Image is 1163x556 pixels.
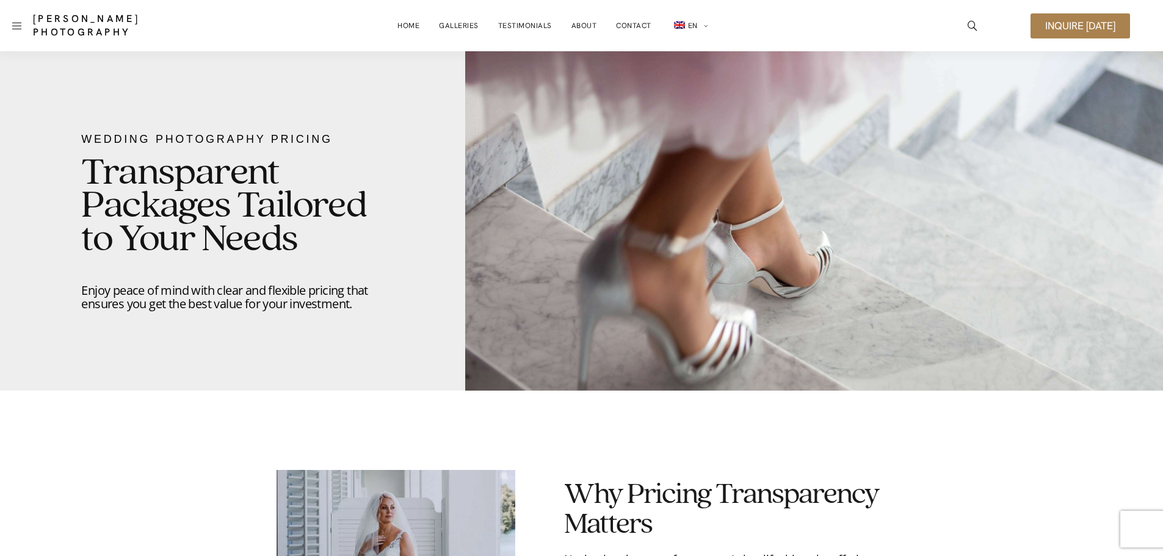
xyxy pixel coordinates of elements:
[1031,13,1130,38] a: Inquire [DATE]
[671,13,708,38] a: en_GBEN
[498,13,552,38] a: Testimonials
[688,21,698,31] span: EN
[81,284,383,311] p: Enjoy peace of mind with clear and flexible pricing that ensures you get the best value for your ...
[564,480,887,540] h2: Why Pricing Transparency Matters
[81,131,383,147] div: Wedding Photography Pricing
[439,13,479,38] a: Galleries
[81,157,383,256] h2: Transparent Packages Tailored to Your Needs
[616,13,651,38] a: Contact
[571,13,597,38] a: About
[397,13,419,38] a: Home
[962,15,984,37] a: icon-magnifying-glass34
[33,12,230,39] a: [PERSON_NAME] Photography
[674,21,685,29] img: EN
[1045,21,1115,31] span: Inquire [DATE]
